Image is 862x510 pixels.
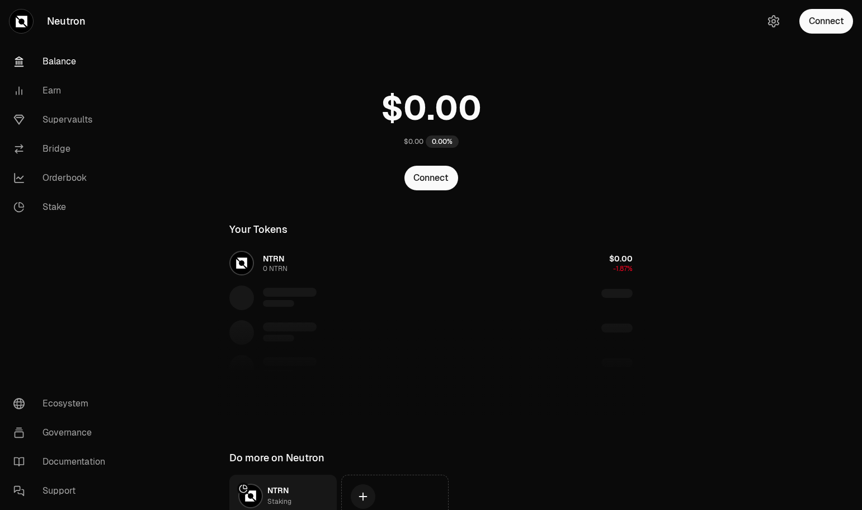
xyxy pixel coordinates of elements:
button: Connect [404,166,458,190]
button: Connect [799,9,853,34]
a: Balance [4,47,121,76]
a: Stake [4,193,121,222]
a: Bridge [4,134,121,163]
a: Support [4,476,121,506]
a: Supervaults [4,105,121,134]
a: Governance [4,418,121,447]
a: Ecosystem [4,389,121,418]
div: Your Tokens [229,222,288,237]
span: NTRN [267,485,289,495]
a: Orderbook [4,163,121,193]
div: 0.00% [426,135,459,148]
div: Do more on Neutron [229,450,324,466]
a: Documentation [4,447,121,476]
div: $0.00 [404,137,423,146]
a: Earn [4,76,121,105]
div: Staking [267,496,291,507]
img: NTRN Logo [239,485,262,507]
